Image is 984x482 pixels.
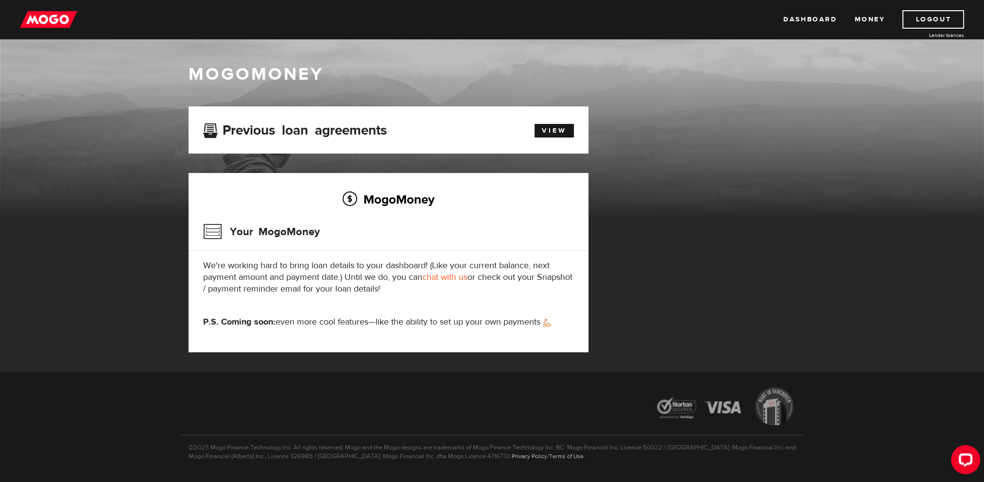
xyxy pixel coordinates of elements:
h3: Your MogoMoney [203,219,320,244]
h1: MogoMoney [189,64,796,85]
a: Lender licences [891,32,964,39]
a: Money [854,10,885,29]
img: strong arm emoji [543,319,551,327]
a: Terms of Use [549,452,584,460]
a: Logout [902,10,964,29]
a: Privacy Policy [512,452,547,460]
h2: MogoMoney [203,189,574,209]
strong: P.S. Coming soon: [203,316,276,327]
img: mogo_logo-11ee424be714fa7cbb0f0f49df9e16ec.png [20,10,77,29]
a: chat with us [422,272,467,283]
a: Dashboard [783,10,837,29]
img: legal-icons-92a2ffecb4d32d839781d1b4e4802d7b.png [648,380,803,435]
p: We're working hard to bring loan details to your dashboard! (Like your current balance, next paym... [203,260,574,295]
iframe: LiveChat chat widget [943,441,984,482]
p: ©2025 Mogo Finance Technology Inc. All rights reserved. Mogo and the Mogo designs are trademarks ... [181,435,803,461]
a: View [535,124,574,138]
h3: Previous loan agreements [203,122,387,135]
p: even more cool features—like the ability to set up your own payments [203,316,574,328]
